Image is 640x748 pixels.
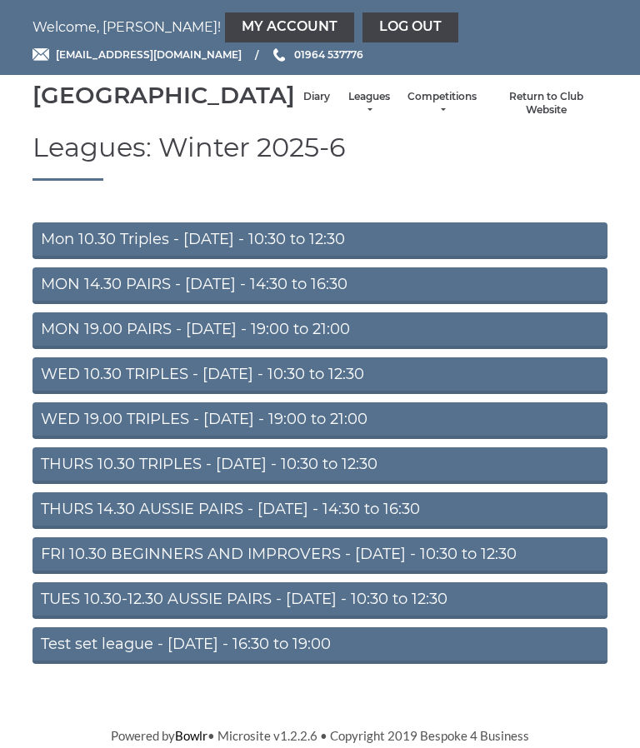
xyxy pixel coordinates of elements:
a: WED 10.30 TRIPLES - [DATE] - 10:30 to 12:30 [32,357,607,394]
a: THURS 14.30 AUSSIE PAIRS - [DATE] - 14:30 to 16:30 [32,492,607,529]
span: [EMAIL_ADDRESS][DOMAIN_NAME] [56,48,242,61]
a: Email [EMAIL_ADDRESS][DOMAIN_NAME] [32,47,242,62]
a: Leagues [347,90,391,117]
a: FRI 10.30 BEGINNERS AND IMPROVERS - [DATE] - 10:30 to 12:30 [32,537,607,574]
a: Mon 10.30 Triples - [DATE] - 10:30 to 12:30 [32,222,607,259]
a: Bowlr [175,728,207,743]
a: Competitions [407,90,477,117]
a: Test set league - [DATE] - 16:30 to 19:00 [32,627,607,664]
a: Phone us 01964 537776 [271,47,363,62]
span: 01964 537776 [294,48,363,61]
img: Email [32,48,49,61]
nav: Welcome, [PERSON_NAME]! [32,12,607,42]
div: [GEOGRAPHIC_DATA] [32,82,295,108]
img: Phone us [273,48,285,62]
a: MON 19.00 PAIRS - [DATE] - 19:00 to 21:00 [32,312,607,349]
a: Return to Club Website [493,90,599,117]
span: Powered by • Microsite v1.2.2.6 • Copyright 2019 Bespoke 4 Business [111,728,529,743]
h1: Leagues: Winter 2025-6 [32,132,607,181]
a: WED 19.00 TRIPLES - [DATE] - 19:00 to 21:00 [32,402,607,439]
a: Diary [303,90,330,104]
a: MON 14.30 PAIRS - [DATE] - 14:30 to 16:30 [32,267,607,304]
a: My Account [225,12,354,42]
a: THURS 10.30 TRIPLES - [DATE] - 10:30 to 12:30 [32,447,607,484]
a: TUES 10.30-12.30 AUSSIE PAIRS - [DATE] - 10:30 to 12:30 [32,582,607,619]
a: Log out [362,12,458,42]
